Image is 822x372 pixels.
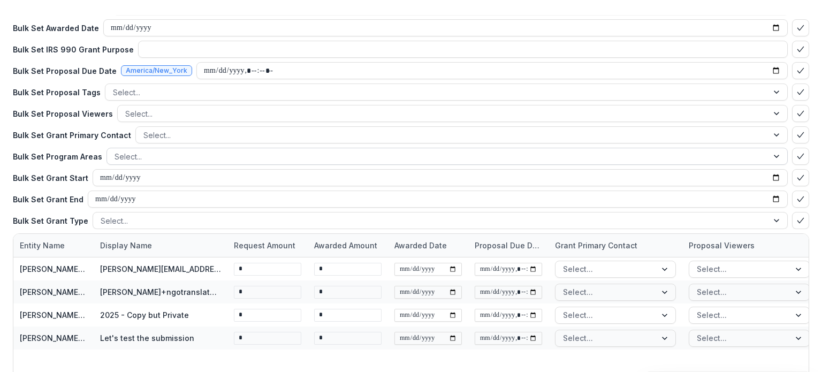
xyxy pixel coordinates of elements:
[227,234,308,257] div: Request Amount
[468,234,549,257] div: Proposal Due Date
[308,234,388,257] div: Awarded Amount
[20,332,87,344] div: [PERSON_NAME][EMAIL_ADDRESS][DOMAIN_NAME]
[549,240,644,251] div: Grant Primary Contact
[13,240,71,251] div: Entity Name
[20,309,87,321] div: [PERSON_NAME]+ngotranslatatetest NGO
[682,234,816,257] div: Proposal Viewers
[13,22,99,34] p: Bulk Set Awarded Date
[682,240,761,251] div: Proposal Viewers
[13,234,94,257] div: Entity Name
[13,151,102,162] p: Bulk Set Program Areas
[792,41,809,58] button: bulk-confirm-option
[13,194,83,205] p: Bulk Set Grant End
[792,83,809,101] button: bulk-confirm-option
[792,169,809,186] button: bulk-confirm-option
[388,240,453,251] div: Awarded Date
[20,263,87,275] div: [PERSON_NAME][EMAIL_ADDRESS][DOMAIN_NAME]
[13,44,134,55] p: Bulk Set IRS 990 Grant Purpose
[792,62,809,79] button: bulk-confirm-option
[234,240,295,251] p: Request Amount
[468,240,549,251] div: Proposal Due Date
[13,215,88,226] p: Bulk Set Grant Type
[792,148,809,165] button: bulk-confirm-option
[100,309,189,321] div: 2025 - Copy but Private
[13,130,131,141] p: Bulk Set Grant Primary Contact
[549,234,682,257] div: Grant Primary Contact
[792,212,809,229] button: bulk-confirm-option
[20,286,87,298] div: [PERSON_NAME]+ngotranslatatetest NGO
[308,240,384,251] div: Awarded Amount
[792,191,809,208] button: bulk-confirm-option
[13,172,88,184] p: Bulk Set Grant Start
[94,234,227,257] div: Display Name
[792,126,809,143] button: bulk-confirm-option
[388,234,468,257] div: Awarded Date
[13,87,101,98] p: Bulk Set Proposal Tags
[94,240,158,251] div: Display Name
[792,105,809,122] button: bulk-confirm-option
[792,19,809,36] button: bulk-confirm-option
[100,332,194,344] div: Let's test the submission
[100,286,221,298] div: [PERSON_NAME]+ngotranslatatetest NGO - 2025 - Copy but Private
[100,263,221,275] div: [PERSON_NAME][EMAIL_ADDRESS][DOMAIN_NAME] - 2025 - Test bug
[126,67,187,74] span: America/New_York
[13,65,117,77] p: Bulk Set Proposal Due Date
[13,108,113,119] p: Bulk Set Proposal Viewers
